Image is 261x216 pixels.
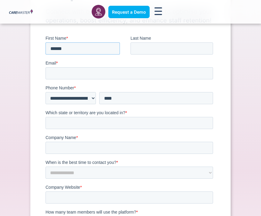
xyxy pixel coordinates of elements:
a: Request a Demo [108,6,150,18]
img: CareMaster Logo [9,9,33,15]
div: Menu Toggle [153,5,164,18]
span: Request a Demo [112,9,146,15]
